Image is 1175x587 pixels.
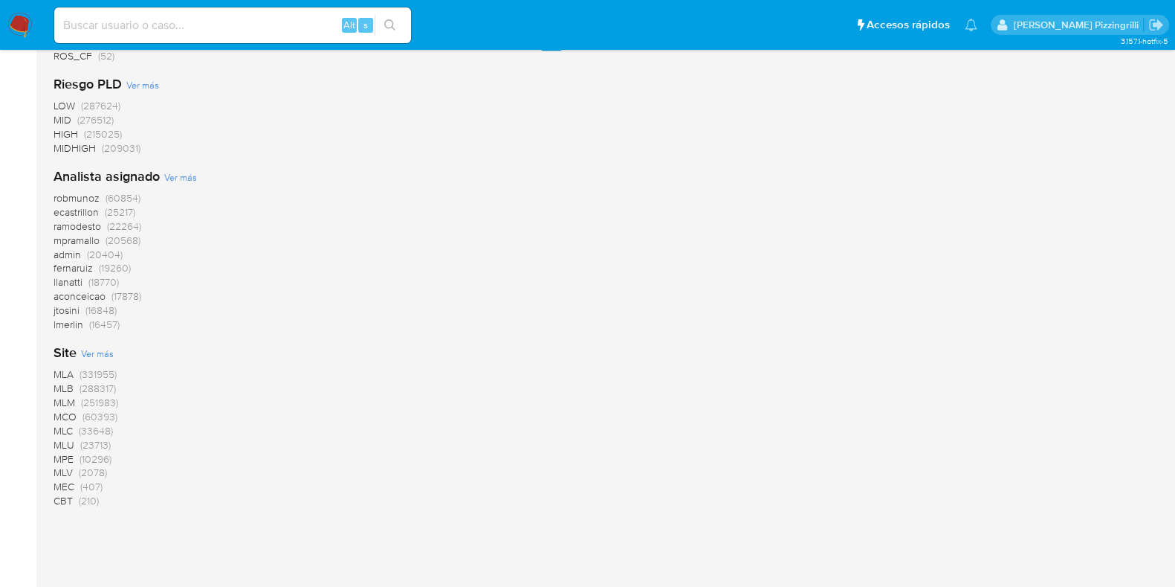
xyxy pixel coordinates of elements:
[343,18,355,32] span: Alt
[375,15,405,36] button: search-icon
[1120,35,1168,47] span: 3.157.1-hotfix-5
[1013,18,1143,32] p: federico.pizzingrilli@mercadolibre.com
[363,18,368,32] span: s
[867,17,950,33] span: Accesos rápidos
[965,19,977,31] a: Notificaciones
[54,16,411,35] input: Buscar usuario o caso...
[1148,17,1164,33] a: Salir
